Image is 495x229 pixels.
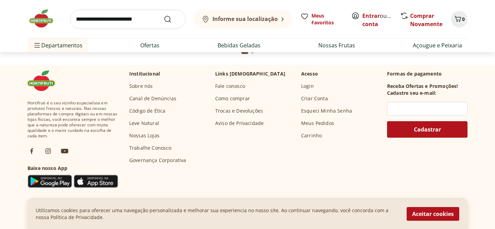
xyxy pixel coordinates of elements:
[387,90,436,96] h3: Cadastre seu e-mail:
[194,10,292,29] button: Informe sua localização
[301,132,322,139] a: Carrinho
[215,83,245,90] a: Fale conosco
[215,95,250,102] a: Como comprar
[74,174,118,188] img: App Store Icon
[301,120,334,127] a: Meus Pedidos
[215,70,285,77] p: Links [DEMOGRAPHIC_DATA]
[413,41,462,49] a: Açougue e Peixaria
[36,207,398,221] p: Utilizamos cookies para oferecer uma navegação personalizada e melhorar sua experiencia no nosso ...
[27,70,62,91] img: Hortifruti
[129,145,172,151] a: Trabalhe Conosco
[215,120,264,127] a: Aviso de Privacidade
[300,12,343,26] a: Meus Favoritos
[250,44,255,61] button: Go to page 2 from fs-carousel
[27,165,118,172] h3: Baixe nosso App
[301,95,328,102] a: Criar Conta
[215,107,263,114] a: Trocas e Devoluções
[129,157,186,164] a: Governança Corporativa
[387,70,467,77] p: Formas de pagamento
[218,41,261,49] a: Bebidas Geladas
[362,12,393,28] span: ou
[129,70,160,77] p: Institucional
[129,83,153,90] a: Sobre nós
[407,207,459,221] button: Aceitar cookies
[362,12,400,28] a: Criar conta
[410,12,442,28] a: Comprar Novamente
[27,8,62,29] img: Hortifruti
[129,95,176,102] a: Canal de Denúncias
[212,15,278,23] b: Informe sua localização
[27,174,72,188] img: Google Play Icon
[27,147,36,155] img: fb
[44,147,52,155] img: ig
[140,41,159,49] a: Ofertas
[301,70,318,77] p: Acesso
[462,16,465,22] span: 0
[70,10,186,29] input: search
[414,127,441,132] span: Cadastrar
[33,37,41,54] button: Menu
[33,37,82,54] span: Departamentos
[27,100,118,139] span: Hortifruti é o seu vizinho especialista em produtos frescos e naturais. Nas nossas plataformas de...
[311,12,343,26] span: Meus Favoritos
[60,147,69,155] img: ytb
[451,11,467,27] button: Carrinho
[318,41,355,49] a: Nossas Frutas
[301,83,314,90] a: Login
[240,44,250,61] button: Current page from fs-carousel
[164,15,180,23] button: Submit Search
[129,107,165,114] a: Código de Ética
[362,12,380,20] a: Entrar
[129,120,159,127] a: Leve Natural
[387,121,467,138] button: Cadastrar
[129,132,159,139] a: Nossas Lojas
[301,107,352,114] a: Esqueci Minha Senha
[387,83,458,90] h3: Receba Ofertas e Promoções!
